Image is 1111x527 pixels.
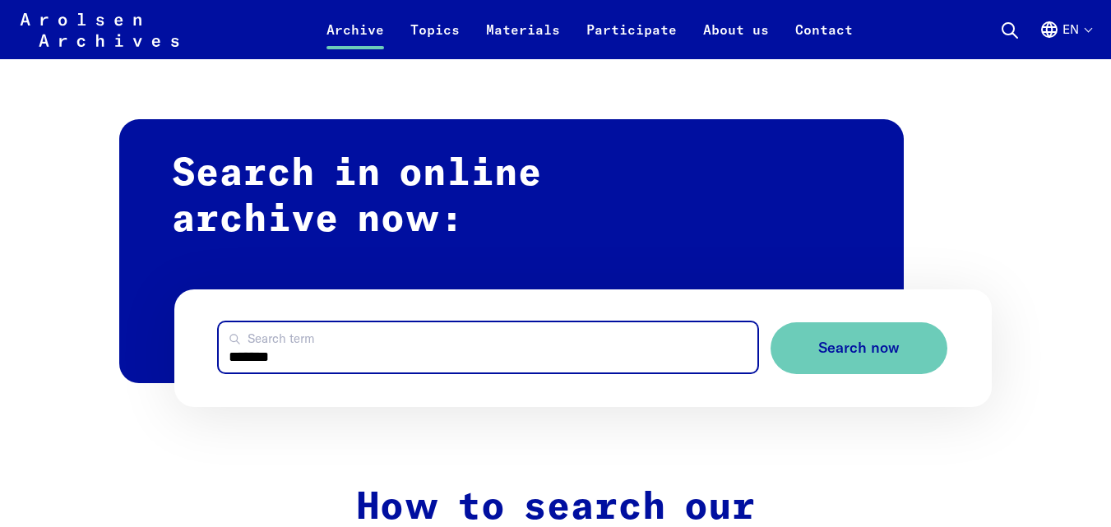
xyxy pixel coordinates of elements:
span: Search now [818,340,900,357]
button: Search now [771,322,947,374]
a: Archive [313,20,397,59]
a: Contact [782,20,866,59]
a: Topics [397,20,473,59]
h2: Search in online archive now: [119,119,904,384]
nav: Primary [313,10,866,49]
a: About us [690,20,782,59]
button: English, language selection [1039,20,1091,59]
a: Participate [573,20,690,59]
a: Materials [473,20,573,59]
